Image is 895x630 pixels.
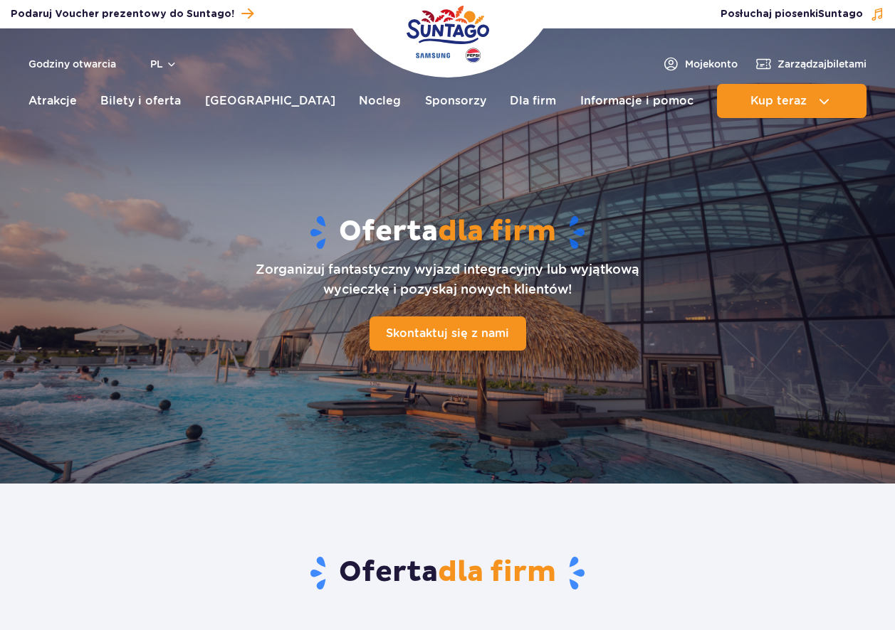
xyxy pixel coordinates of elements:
[755,55,867,73] a: Zarządzajbiletami
[31,555,864,592] h2: Oferta
[510,84,556,118] a: Dla firm
[438,555,556,590] span: dla firm
[818,9,863,19] span: Suntago
[256,260,639,299] p: Zorganizuj fantastyczny wyjazd integracyjny lub wyjątkową wycieczkę i pozyskaj nowych klientów!
[11,4,253,23] a: Podaruj Voucher prezentowy do Suntago!
[28,84,77,118] a: Atrakcje
[386,326,509,340] span: Skontaktuj się z nami
[662,55,738,73] a: Mojekonto
[150,57,177,71] button: pl
[11,214,884,251] h1: Oferta
[717,84,867,118] button: Kup teraz
[425,84,486,118] a: Sponsorzy
[438,214,556,250] span: dla firm
[685,57,738,71] span: Moje konto
[370,316,526,351] a: Skontaktuj się z nami
[778,57,867,71] span: Zarządzaj biletami
[359,84,401,118] a: Nocleg
[11,7,234,21] span: Podaruj Voucher prezentowy do Suntago!
[205,84,335,118] a: [GEOGRAPHIC_DATA]
[580,84,694,118] a: Informacje i pomoc
[750,95,807,107] span: Kup teraz
[721,7,884,21] button: Posłuchaj piosenkiSuntago
[721,7,863,21] span: Posłuchaj piosenki
[28,57,116,71] a: Godziny otwarcia
[100,84,181,118] a: Bilety i oferta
